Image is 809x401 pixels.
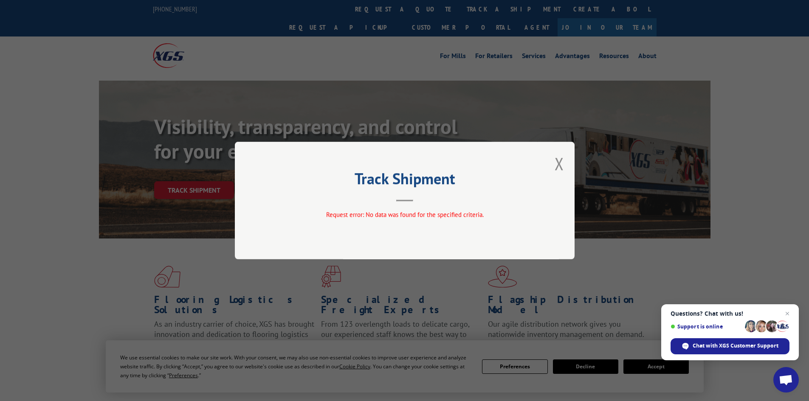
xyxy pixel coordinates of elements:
[693,342,778,350] span: Chat with XGS Customer Support
[277,173,532,189] h2: Track Shipment
[782,308,792,319] span: Close chat
[773,367,799,393] div: Open chat
[671,338,789,354] div: Chat with XGS Customer Support
[326,210,483,219] span: Request error: No data was found for the specified criteria.
[555,152,564,175] button: Close modal
[671,310,789,317] span: Questions? Chat with us!
[671,323,742,330] span: Support is online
